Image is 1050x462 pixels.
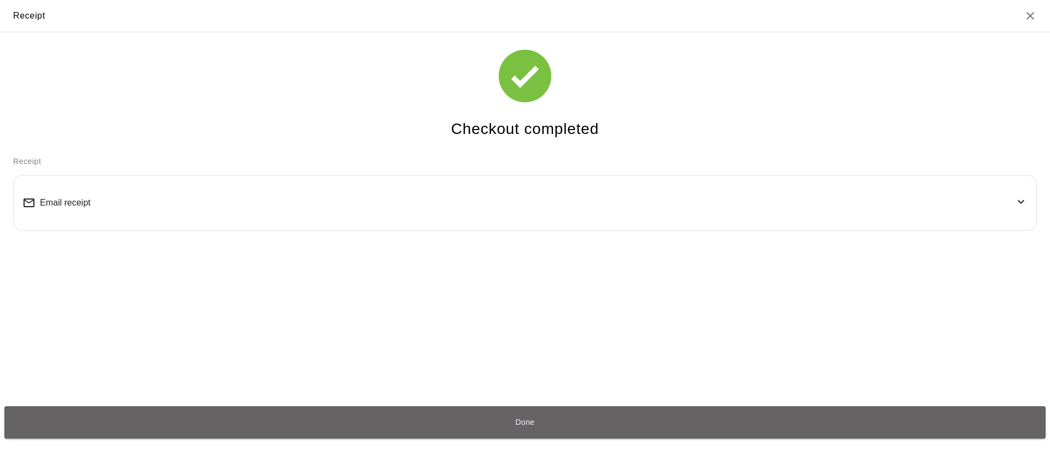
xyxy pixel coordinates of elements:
[451,120,599,139] h4: Checkout completed
[13,9,45,23] div: Receipt
[40,198,90,208] span: Email receipt
[4,406,1046,438] button: Done
[13,156,1037,167] p: Receipt
[1024,9,1037,22] button: Close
